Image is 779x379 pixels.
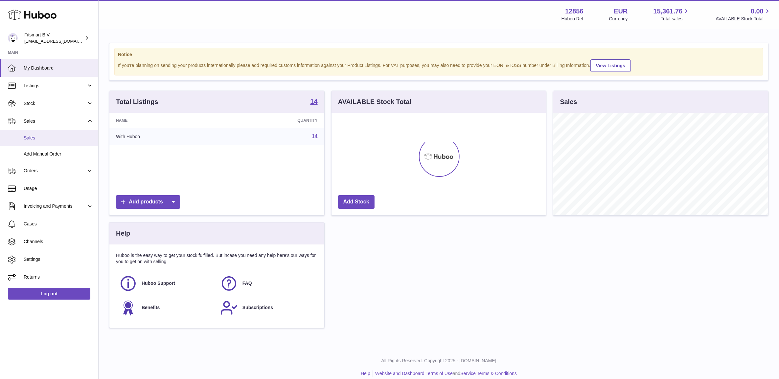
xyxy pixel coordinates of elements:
[24,32,83,44] div: Fitsmart B.V.
[8,288,90,300] a: Log out
[312,134,318,139] a: 14
[614,7,628,16] strong: EUR
[24,83,86,89] span: Listings
[24,38,97,44] span: [EMAIL_ADDRESS][DOMAIN_NAME]
[116,252,318,265] p: Huboo is the easy way to get your stock fulfilled. But incase you need any help here's our ways f...
[338,97,411,106] h3: AVAILABLE Stock Total
[242,280,252,286] span: FAQ
[653,7,690,22] a: 15,361.76 Total sales
[142,305,160,311] span: Benefits
[24,274,93,280] span: Returns
[142,280,175,286] span: Huboo Support
[560,97,577,106] h3: Sales
[24,168,86,174] span: Orders
[109,113,223,128] th: Name
[661,16,690,22] span: Total sales
[118,52,760,58] strong: Notice
[24,118,86,124] span: Sales
[716,7,771,22] a: 0.00 AVAILABLE Stock Total
[116,97,158,106] h3: Total Listings
[653,7,682,16] span: 15,361.76
[373,370,517,377] li: and
[119,275,214,292] a: Huboo Support
[590,59,631,72] a: View Listings
[223,113,324,128] th: Quantity
[310,98,317,106] a: 14
[338,195,375,209] a: Add Stock
[24,256,93,263] span: Settings
[116,195,180,209] a: Add products
[24,151,93,157] span: Add Manual Order
[220,275,314,292] a: FAQ
[24,100,86,107] span: Stock
[242,305,273,311] span: Subscriptions
[24,135,93,141] span: Sales
[565,7,584,16] strong: 12856
[220,299,314,317] a: Subscriptions
[104,358,774,364] p: All Rights Reserved. Copyright 2025 - [DOMAIN_NAME]
[561,16,584,22] div: Huboo Ref
[8,33,18,43] img: internalAdmin-12856@internal.huboo.com
[609,16,628,22] div: Currency
[375,371,453,376] a: Website and Dashboard Terms of Use
[361,371,370,376] a: Help
[716,16,771,22] span: AVAILABLE Stock Total
[116,229,130,238] h3: Help
[24,185,93,192] span: Usage
[460,371,517,376] a: Service Terms & Conditions
[109,128,223,145] td: With Huboo
[751,7,764,16] span: 0.00
[310,98,317,105] strong: 14
[24,221,93,227] span: Cases
[24,203,86,209] span: Invoicing and Payments
[119,299,214,317] a: Benefits
[24,65,93,71] span: My Dashboard
[118,58,760,72] div: If you're planning on sending your products internationally please add required customs informati...
[24,239,93,245] span: Channels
